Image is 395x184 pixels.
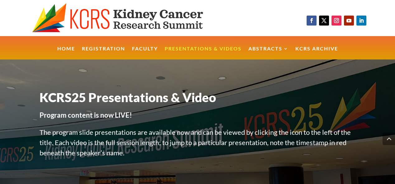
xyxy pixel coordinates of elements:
[40,90,216,105] span: KCRS25 Presentations & Video
[356,16,366,26] a: Follow on LinkedIn
[40,127,355,165] p: The program slide presentations are available now and can be viewed by clicking the icon to the l...
[344,16,354,26] a: Follow on Youtube
[32,3,224,33] img: KCRS generic logo wide
[319,16,329,26] a: Follow on X
[248,46,289,60] a: Abstracts
[332,16,341,26] a: Follow on Instagram
[295,46,338,60] a: KCRS Archive
[307,16,317,26] a: Follow on Facebook
[132,46,158,60] a: Faculty
[82,46,125,60] a: Registration
[40,111,132,119] strong: Program content is now LIVE!
[57,46,75,60] a: Home
[165,46,242,60] a: Presentations & Videos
